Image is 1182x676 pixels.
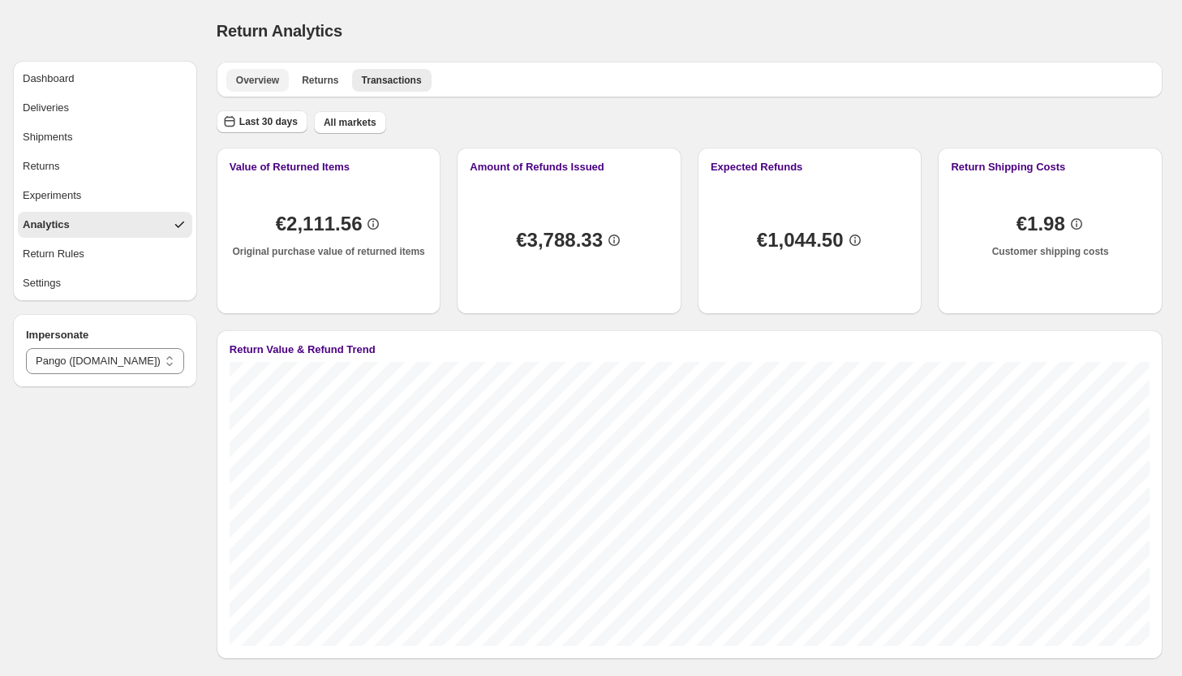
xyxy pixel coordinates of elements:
[18,183,192,209] button: Experiments
[18,95,192,121] button: Deliveries
[236,74,279,87] span: Overview
[516,232,603,248] span: €3,788.33
[470,161,668,173] button: Amount of Refunds Issued
[23,100,69,116] div: Deliveries
[951,161,1150,173] button: Return Shipping Costs
[276,216,363,232] span: €2,111.56
[230,161,428,173] button: Value of Returned Items
[18,66,192,92] button: Dashboard
[18,241,192,267] button: Return Rules
[711,161,909,173] button: Expected Refunds
[26,327,184,343] h4: Impersonate
[23,246,84,262] div: Return Rules
[362,74,422,87] span: Transactions
[232,245,424,258] p: Original purchase value of returned items
[314,111,386,134] button: All markets
[23,158,60,174] div: Returns
[23,187,81,204] div: Experiments
[23,71,75,87] div: Dashboard
[18,153,192,179] button: Returns
[239,115,298,128] span: Last 30 days
[18,270,192,296] button: Settings
[1017,216,1065,232] span: €1.98
[18,212,192,238] button: Analytics
[23,217,70,233] div: Analytics
[302,74,338,87] span: Returns
[992,245,1109,258] p: Customer shipping costs
[324,116,376,129] span: All markets
[23,129,72,145] div: Shipments
[217,22,342,40] span: Return Analytics
[230,343,1150,355] button: Return Value & Refund Trend
[23,275,61,291] div: Settings
[18,124,192,150] button: Shipments
[217,110,307,133] button: Last 30 days
[757,232,844,248] span: €1,044.50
